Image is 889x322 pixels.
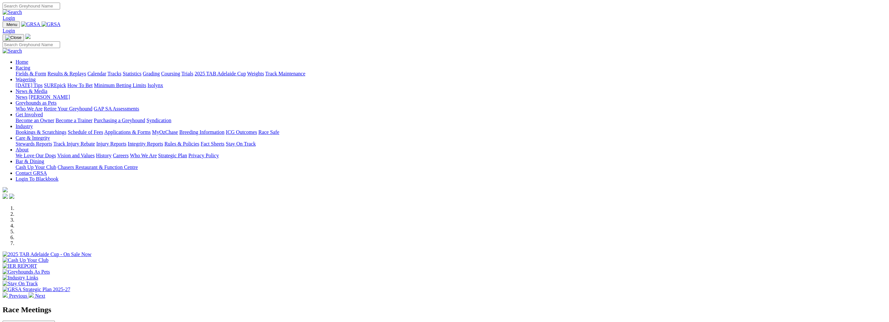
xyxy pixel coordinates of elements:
a: Industry [16,123,33,129]
a: Cash Up Your Club [16,164,56,170]
a: Fields & Form [16,71,46,76]
div: About [16,153,886,159]
a: Login To Blackbook [16,176,58,182]
img: facebook.svg [3,194,8,199]
a: [DATE] Tips [16,83,43,88]
a: Who We Are [130,153,157,158]
a: Home [16,59,28,65]
a: Breeding Information [179,129,224,135]
a: Previous [3,293,29,299]
div: Wagering [16,83,886,88]
a: Race Safe [258,129,279,135]
a: Calendar [87,71,106,76]
a: Fact Sheets [201,141,224,147]
button: Toggle navigation [3,21,20,28]
img: Cash Up Your Club [3,257,48,263]
a: Login [3,28,15,33]
span: Next [35,293,45,299]
a: Coursing [161,71,180,76]
a: Vision and Values [57,153,95,158]
img: IER REPORT [3,263,37,269]
a: MyOzChase [152,129,178,135]
a: News & Media [16,88,47,94]
a: Become a Trainer [56,118,93,123]
a: Greyhounds as Pets [16,100,57,106]
a: Results & Replays [47,71,86,76]
a: Rules & Policies [164,141,199,147]
a: Trials [181,71,193,76]
a: Login [3,15,15,21]
input: Search [3,3,60,9]
div: Greyhounds as Pets [16,106,886,112]
img: twitter.svg [9,194,14,199]
h2: Race Meetings [3,305,886,314]
img: Search [3,48,22,54]
a: Become an Owner [16,118,54,123]
a: Who We Are [16,106,43,111]
a: Grading [143,71,160,76]
div: Care & Integrity [16,141,886,147]
a: Isolynx [147,83,163,88]
div: News & Media [16,94,886,100]
a: ICG Outcomes [226,129,257,135]
img: GRSA [21,21,40,27]
a: Contact GRSA [16,170,47,176]
a: Schedule of Fees [68,129,103,135]
button: Toggle navigation [3,34,24,41]
div: Industry [16,129,886,135]
a: Weights [247,71,264,76]
img: GRSA [42,21,61,27]
a: Track Maintenance [265,71,305,76]
a: GAP SA Assessments [94,106,139,111]
a: Care & Integrity [16,135,50,141]
a: About [16,147,29,152]
a: Track Injury Rebate [53,141,95,147]
img: chevron-right-pager-white.svg [29,292,34,298]
a: Chasers Restaurant & Function Centre [57,164,138,170]
div: Racing [16,71,886,77]
a: Tracks [108,71,121,76]
img: 2025 TAB Adelaide Cup - On Sale Now [3,251,92,257]
div: Bar & Dining [16,164,886,170]
a: Injury Reports [96,141,126,147]
a: Stay On Track [226,141,256,147]
a: Bookings & Scratchings [16,129,66,135]
input: Search [3,41,60,48]
img: Close [5,35,21,40]
img: Greyhounds As Pets [3,269,50,275]
img: logo-grsa-white.png [3,187,8,192]
a: Bar & Dining [16,159,44,164]
img: Industry Links [3,275,38,281]
img: logo-grsa-white.png [25,34,31,39]
a: Strategic Plan [158,153,187,158]
a: We Love Our Dogs [16,153,56,158]
a: Next [29,293,45,299]
a: Stewards Reports [16,141,52,147]
img: GRSA Strategic Plan 2025-27 [3,287,70,292]
a: 2025 TAB Adelaide Cup [195,71,246,76]
a: Purchasing a Greyhound [94,118,145,123]
a: Syndication [146,118,171,123]
a: How To Bet [68,83,93,88]
a: Wagering [16,77,36,82]
img: Stay On Track [3,281,38,287]
a: Minimum Betting Limits [94,83,146,88]
a: Applications & Forms [104,129,151,135]
a: Privacy Policy [188,153,219,158]
a: SUREpick [44,83,66,88]
a: History [96,153,111,158]
span: Menu [6,22,17,27]
a: Retire Your Greyhound [44,106,93,111]
a: Careers [113,153,129,158]
span: Previous [9,293,27,299]
a: News [16,94,27,100]
div: Get Involved [16,118,886,123]
img: Search [3,9,22,15]
a: Statistics [123,71,142,76]
img: chevron-left-pager-white.svg [3,292,8,298]
a: Integrity Reports [128,141,163,147]
a: [PERSON_NAME] [29,94,70,100]
a: Racing [16,65,30,71]
a: Get Involved [16,112,43,117]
